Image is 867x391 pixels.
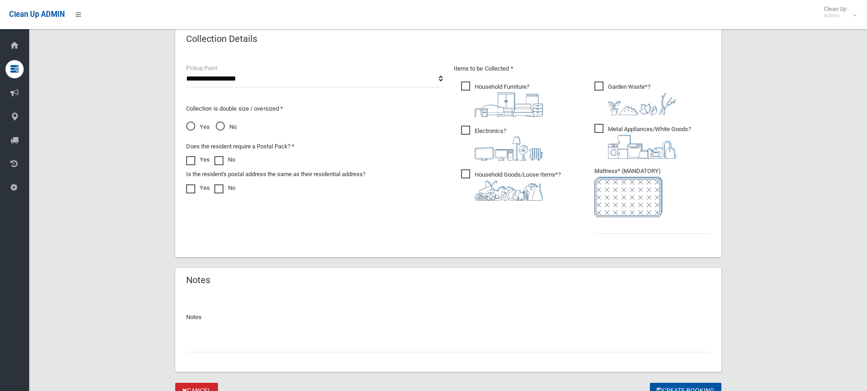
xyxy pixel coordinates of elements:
span: Metal Appliances/White Goods [594,124,691,159]
img: 394712a680b73dbc3d2a6a3a7ffe5a07.png [475,137,543,161]
img: aa9efdbe659d29b613fca23ba79d85cb.png [475,92,543,117]
label: Is the resident's postal address the same as their residential address? [186,169,365,180]
i: ? [475,83,543,117]
label: Does the resident require a Postal Pack? * [186,141,294,152]
p: Items to be Collected * [454,63,710,74]
small: Admin [824,12,847,19]
label: No [214,154,235,165]
span: Household Goods/Loose Items* [461,169,561,201]
span: Clean Up ADMIN [9,10,65,19]
img: e7408bece873d2c1783593a074e5cb2f.png [594,177,663,217]
img: 4fd8a5c772b2c999c83690221e5242e0.png [608,92,676,115]
label: No [214,183,235,193]
span: Mattress* (MANDATORY) [594,168,710,217]
i: ? [475,171,561,201]
span: Garden Waste* [594,81,676,115]
img: 36c1b0289cb1767239cdd3de9e694f19.png [608,135,676,159]
label: Yes [186,183,210,193]
i: ? [475,127,543,161]
p: Collection is double size / oversized * [186,103,443,114]
span: Electronics [461,126,543,161]
i: ? [608,83,676,115]
header: Collection Details [175,30,268,48]
label: Yes [186,154,210,165]
p: Notes [186,312,710,323]
img: b13cc3517677393f34c0a387616ef184.png [475,180,543,201]
span: Clean Up [819,5,856,19]
header: Notes [175,271,221,289]
i: ? [608,126,691,159]
span: No [216,122,237,132]
span: Household Furniture [461,81,543,117]
span: Yes [186,122,210,132]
